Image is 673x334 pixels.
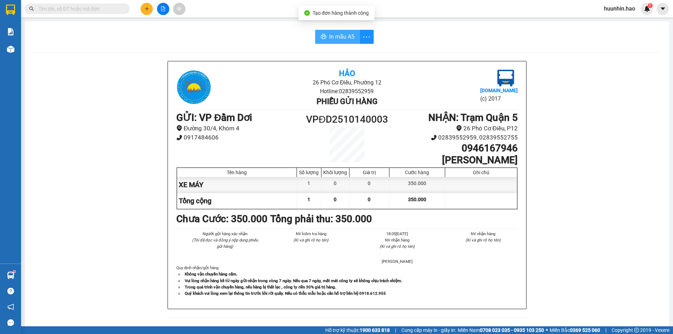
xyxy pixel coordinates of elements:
[176,125,182,131] span: environment
[321,34,326,40] span: printer
[185,291,386,296] strong: Quý khách vui lòng xem lại thông tin trước khi rời quầy. Nếu có thắc mắc hoặc cần hỗ trợ liên hệ ...
[176,265,518,296] div: Quy định nhận/gửi hàng :
[390,133,518,142] li: 02839552959, 02839552755
[297,177,321,193] div: 1
[29,6,34,11] span: search
[570,327,600,333] strong: 0369 525 060
[360,33,373,41] span: more
[329,32,354,41] span: In mẫu A5
[179,170,295,175] div: Tên hàng
[141,3,153,15] button: plus
[307,197,310,202] span: 1
[13,271,15,273] sup: 1
[7,319,14,326] span: message
[325,326,390,334] span: Hỗ trợ kỹ thuật:
[349,177,389,193] div: 0
[660,6,666,12] span: caret-down
[649,3,651,8] span: 1
[7,288,14,294] span: question-circle
[304,10,310,16] span: check-circle
[7,304,14,310] span: notification
[192,238,258,249] i: (Tôi đã đọc và đồng ý nộp dung phiếu gửi hàng)
[176,213,267,225] b: Chưa Cước : 350.000
[339,69,355,78] b: Hảo
[313,10,369,16] span: Tạo đơn hàng thành công
[458,326,544,334] span: Miền Nam
[390,154,518,166] h1: [PERSON_NAME]
[233,87,461,96] li: Hotline: 02839552959
[185,272,237,277] strong: Không vận chuyển hàng cấm.
[456,125,462,131] span: environment
[161,6,165,11] span: file-add
[157,3,169,15] button: file-add
[648,3,653,8] sup: 1
[401,326,456,334] span: Cung cấp máy in - giấy in:
[605,326,606,334] span: |
[644,6,650,12] img: icon-new-feature
[7,28,14,35] img: solution-icon
[395,326,396,334] span: |
[233,78,461,87] li: 26 Phó Cơ Điều, Phường 12
[389,177,445,193] div: 350.000
[368,197,371,202] span: 0
[299,170,319,175] div: Số lượng
[315,30,360,44] button: printerIn mẫu A5
[362,231,432,237] li: 18:05[DATE]
[546,329,548,332] span: ⚪️
[449,231,518,237] li: NV nhận hàng
[177,177,297,193] div: XE MÁY
[317,97,378,106] b: Phiếu gửi hàng
[408,197,426,202] span: 350.000
[480,94,518,103] li: (c) 2017
[7,272,14,279] img: warehouse-icon
[428,112,518,123] b: NHẬN : Trạm Quận 5
[6,5,15,15] img: logo-vxr
[634,328,639,333] span: copyright
[480,327,544,333] strong: 0708 023 035 - 0935 103 250
[390,124,518,133] li: 26 Phó Cơ Điều, P12
[362,237,432,243] li: NV nhận hàng
[657,3,669,15] button: caret-down
[176,124,304,133] li: Đường 30/4, Khóm 4
[550,326,600,334] span: Miền Bắc
[497,70,514,87] img: logo.jpg
[270,213,372,225] b: Tổng phải thu: 350.000
[185,278,402,283] strong: Vui lòng nhận hàng kể từ ngày gửi-nhận trong vòng 7 ngày. Nếu qua 7 ngày, mất mát công ty sẽ khôn...
[390,142,518,154] h1: 0946167946
[391,170,443,175] div: Cước hàng
[321,177,349,193] div: 0
[176,112,252,123] b: GỬI : VP Đầm Dơi
[39,5,121,13] input: Tìm tên, số ĐT hoặc mã đơn
[177,6,182,11] span: aim
[465,238,501,243] i: (Kí và ghi rõ họ tên)
[431,135,437,141] span: phone
[598,4,641,13] span: huunhin.hao
[7,46,14,53] img: warehouse-icon
[334,197,336,202] span: 0
[190,231,260,237] li: Người gửi hàng xác nhận
[176,135,182,141] span: phone
[179,197,211,205] span: Tổng cộng
[323,170,347,175] div: Khối lượng
[176,133,304,142] li: 0917484606
[351,170,387,175] div: Giá trị
[360,30,374,44] button: more
[277,231,346,237] li: NV kiểm tra hàng
[360,327,390,333] strong: 1900 633 818
[144,6,149,11] span: plus
[293,238,328,243] i: (Kí và ghi rõ họ tên)
[362,258,432,265] li: [PERSON_NAME]
[185,285,336,289] strong: Trong quá trình vận chuyển hàng, nếu hàng bị thất lạc , công ty đền 30% giá trị hàng.
[176,70,211,105] img: logo.jpg
[173,3,185,15] button: aim
[380,244,415,249] i: (Kí và ghi rõ họ tên)
[304,112,390,127] h1: VPĐD2510140003
[447,170,515,175] div: Ghi chú
[480,88,518,93] b: [DOMAIN_NAME]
